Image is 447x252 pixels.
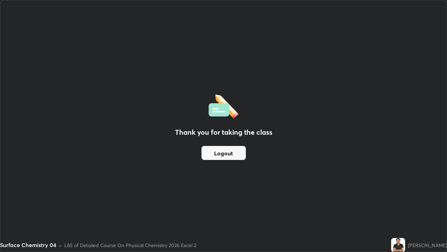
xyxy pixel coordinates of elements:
[175,127,272,138] h2: Thank you for taking the class
[391,238,405,252] img: 61b8cc34d08742a995870d73e30419f3.jpg
[208,92,239,119] img: offlineFeedback.1438e8b3.svg
[201,146,246,160] button: Logout
[64,241,196,249] div: L85 of Detailed Course On Physical Chemistry 2026 Excel 2
[59,241,61,249] div: •
[408,241,447,249] div: [PERSON_NAME]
